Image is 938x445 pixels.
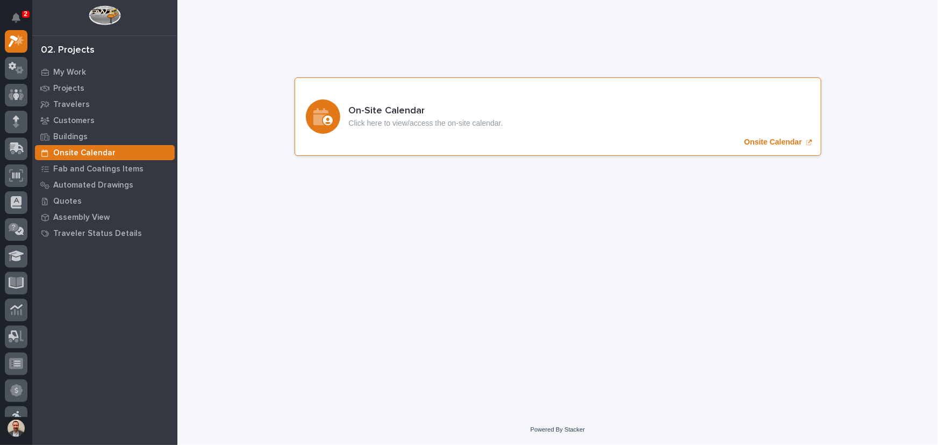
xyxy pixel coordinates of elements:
[32,128,177,145] a: Buildings
[53,132,88,142] p: Buildings
[5,417,27,440] button: users-avatar
[32,80,177,96] a: Projects
[53,116,95,126] p: Customers
[24,10,27,18] p: 2
[53,84,84,94] p: Projects
[349,119,503,128] p: Click here to view/access the on-site calendar.
[349,105,503,117] h3: On-Site Calendar
[53,68,86,77] p: My Work
[53,100,90,110] p: Travelers
[32,177,177,193] a: Automated Drawings
[41,45,95,56] div: 02. Projects
[53,229,142,239] p: Traveler Status Details
[5,6,27,29] button: Notifications
[53,213,110,223] p: Assembly View
[53,197,82,206] p: Quotes
[32,193,177,209] a: Quotes
[32,209,177,225] a: Assembly View
[53,148,116,158] p: Onsite Calendar
[32,112,177,128] a: Customers
[32,161,177,177] a: Fab and Coatings Items
[32,96,177,112] a: Travelers
[32,64,177,80] a: My Work
[13,13,27,30] div: Notifications2
[32,145,177,161] a: Onsite Calendar
[53,181,133,190] p: Automated Drawings
[32,225,177,241] a: Traveler Status Details
[53,164,144,174] p: Fab and Coatings Items
[531,426,585,433] a: Powered By Stacker
[89,5,120,25] img: Workspace Logo
[295,77,821,156] a: Onsite Calendar
[744,138,802,147] p: Onsite Calendar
